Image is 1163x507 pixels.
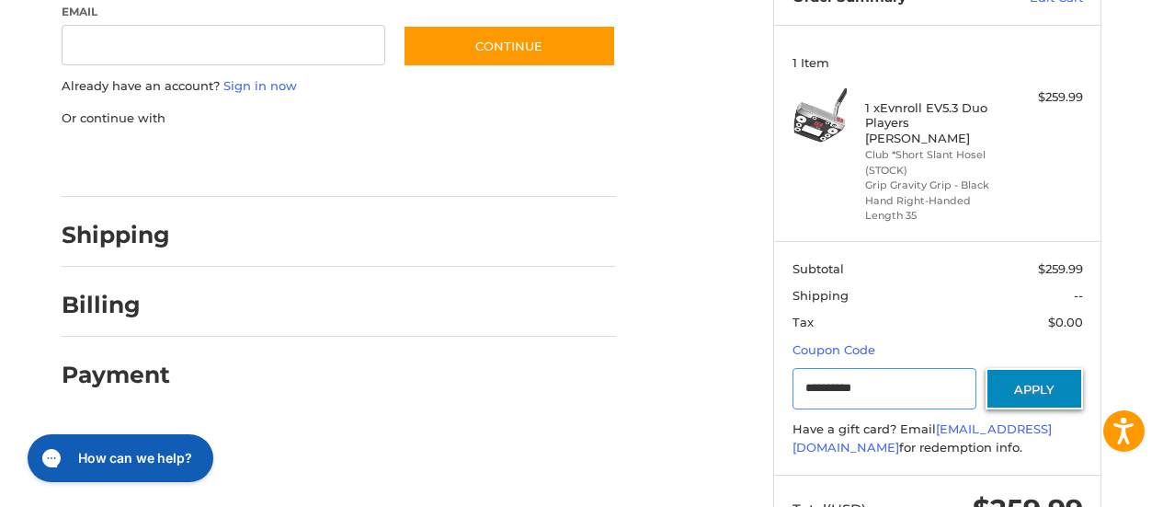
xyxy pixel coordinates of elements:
[62,291,169,319] h2: Billing
[792,342,875,357] a: Coupon Code
[56,145,194,179] iframe: PayPal-paypal
[792,368,977,409] input: Gift Certificate or Coupon Code
[368,145,506,179] iframe: PayPal-venmo
[865,147,1006,178] li: Club *Short Slant Hosel (STOCK)
[1038,261,1083,276] span: $259.99
[223,78,297,93] a: Sign in now
[62,221,170,249] h2: Shipping
[18,428,219,489] iframe: Gorgias live chat messenger
[865,100,1006,145] h4: 1 x Evnroll EV5.3 Duo Players [PERSON_NAME]
[62,109,616,128] p: Or continue with
[865,178,1006,193] li: Grip Gravity Grip - Black
[792,55,1083,70] h3: 1 Item
[792,315,814,329] span: Tax
[62,77,616,96] p: Already have an account?
[792,421,1052,455] a: [EMAIL_ADDRESS][DOMAIN_NAME]
[211,145,349,179] iframe: PayPal-paylater
[62,4,385,20] label: Email
[865,208,1006,224] li: Length 35
[1010,88,1083,107] div: $259.99
[865,193,1006,209] li: Hand Right-Handed
[986,368,1083,409] button: Apply
[1048,315,1083,329] span: $0.00
[792,288,849,303] span: Shipping
[792,421,1083,456] div: Have a gift card? Email for redemption info.
[62,361,170,389] h2: Payment
[792,261,844,276] span: Subtotal
[403,25,616,67] button: Continue
[1074,288,1083,303] span: --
